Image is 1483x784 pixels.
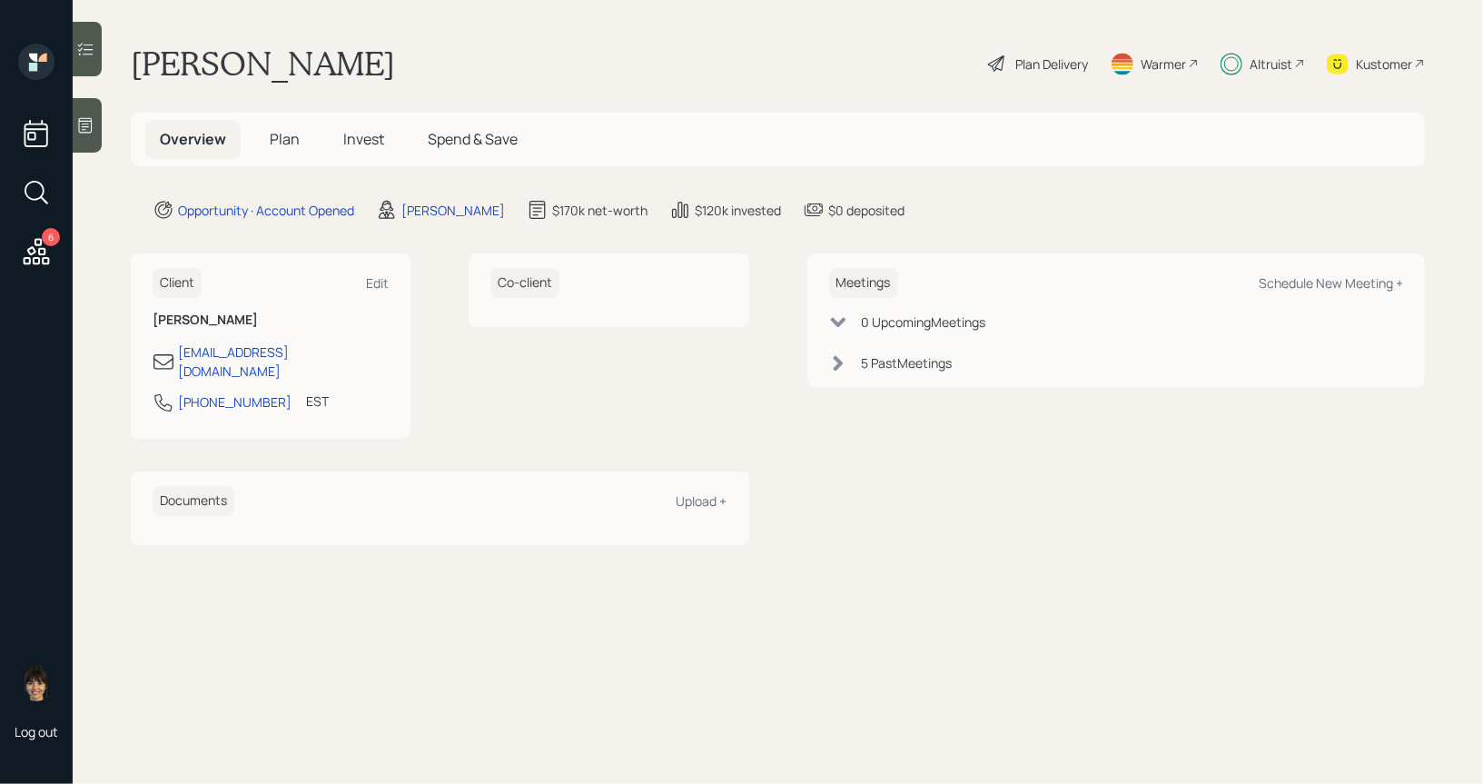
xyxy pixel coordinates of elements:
div: Log out [15,723,58,740]
div: Warmer [1141,55,1186,74]
div: Edit [366,274,389,292]
div: [EMAIL_ADDRESS][DOMAIN_NAME] [178,342,389,381]
div: EST [306,392,329,411]
span: Overview [160,129,226,149]
span: Invest [343,129,384,149]
h6: Documents [153,486,234,516]
h1: [PERSON_NAME] [131,44,395,84]
div: Upload + [677,492,727,510]
h6: Co-client [490,268,559,298]
div: Plan Delivery [1015,55,1088,74]
div: $120k invested [695,201,781,220]
h6: [PERSON_NAME] [153,313,389,328]
div: Opportunity · Account Opened [178,201,354,220]
div: Schedule New Meeting + [1259,274,1403,292]
div: Altruist [1250,55,1292,74]
div: [PERSON_NAME] [401,201,505,220]
div: 6 [42,228,60,246]
div: 0 Upcoming Meeting s [862,313,986,332]
div: $0 deposited [828,201,905,220]
span: Plan [270,129,300,149]
div: $170k net-worth [552,201,648,220]
h6: Client [153,268,202,298]
div: 5 Past Meeting s [862,353,953,372]
img: treva-nostdahl-headshot.png [18,665,54,701]
div: [PHONE_NUMBER] [178,392,292,412]
h6: Meetings [829,268,898,298]
div: Kustomer [1356,55,1412,74]
span: Spend & Save [428,129,518,149]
